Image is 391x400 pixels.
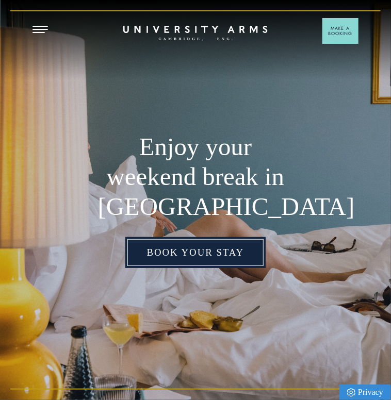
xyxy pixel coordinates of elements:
h1: Enjoy your weekend break in [GEOGRAPHIC_DATA] [98,132,294,222]
button: Make a BookingArrow icon [322,18,359,44]
a: Book your stay [125,237,266,268]
a: Home [123,26,268,41]
a: Privacy [339,385,391,400]
img: Privacy [347,388,355,397]
button: Open Menu [32,26,48,34]
span: Make a Booking [328,26,352,36]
